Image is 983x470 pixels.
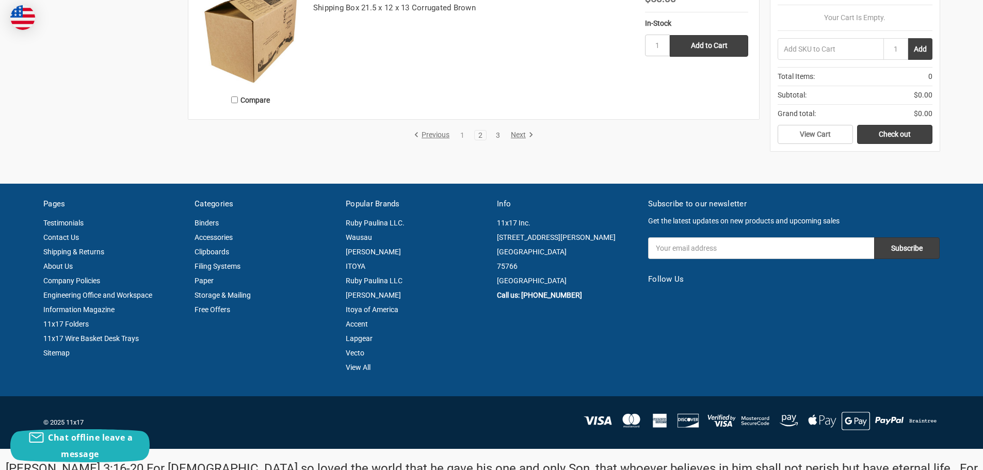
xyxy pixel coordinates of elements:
input: Add to Cart [670,35,748,57]
a: 2 [475,132,486,139]
a: 11x17 Wire Basket Desk Trays [43,334,139,343]
h5: Subscribe to our newsletter [648,198,940,210]
a: Company Policies [43,277,100,285]
span: 0 [928,71,932,82]
input: Compare [231,96,238,103]
img: duty and tax information for United States [10,5,35,30]
h5: Pages [43,198,184,210]
h5: Popular Brands [346,198,486,210]
a: Lapgear [346,334,373,343]
p: Get the latest updates on new products and upcoming sales [648,216,940,226]
div: In-Stock [645,18,748,29]
a: Ruby Paulina LLC [346,277,402,285]
p: Your Cart Is Empty. [778,12,932,23]
span: Total Items: [778,71,815,82]
a: Shipping & Returns [43,248,104,256]
a: Clipboards [195,248,229,256]
a: Free Offers [195,305,230,314]
span: Subtotal: [778,90,807,101]
a: Vecto [346,349,364,357]
h5: Info [497,198,637,210]
a: View All [346,363,370,371]
h5: Categories [195,198,335,210]
input: Subscribe [874,237,940,259]
span: Grand total: [778,108,816,119]
h5: Follow Us [648,273,940,285]
a: View Cart [778,125,853,144]
a: Testimonials [43,219,84,227]
a: Check out [857,125,932,144]
a: Sitemap [43,349,70,357]
a: About Us [43,262,73,270]
a: 1 [457,132,468,139]
a: [PERSON_NAME] [346,291,401,299]
a: Accessories [195,233,233,241]
address: 11x17 Inc. [STREET_ADDRESS][PERSON_NAME] [GEOGRAPHIC_DATA] 75766 [GEOGRAPHIC_DATA] [497,216,637,288]
a: 3 [492,132,504,139]
a: Contact Us [43,233,79,241]
a: Accent [346,320,368,328]
a: Next [507,131,534,140]
a: Call us: [PHONE_NUMBER] [497,291,582,299]
a: [PERSON_NAME] [346,248,401,256]
p: © 2025 11x17 [43,417,486,428]
button: Chat offline leave a message [10,429,150,462]
a: Storage & Mailing [195,291,251,299]
a: Filing Systems [195,262,240,270]
a: Ruby Paulina LLC. [346,219,405,227]
label: Compare [199,91,302,108]
a: Previous [414,131,453,140]
input: Your email address [648,237,874,259]
span: Chat offline leave a message [48,432,133,460]
span: $0.00 [914,90,932,101]
button: Add [908,38,932,60]
a: Binders [195,219,219,227]
a: Engineering Office and Workspace Information Magazine [43,291,152,314]
a: ITOYA [346,262,365,270]
a: Itoya of America [346,305,398,314]
a: 11x17 Folders [43,320,89,328]
input: Add SKU to Cart [778,38,883,60]
span: $0.00 [914,108,932,119]
a: Shipping Box 21.5 x 12 x 13 Corrugated Brown [313,3,476,12]
a: Paper [195,277,214,285]
a: Wausau [346,233,372,241]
